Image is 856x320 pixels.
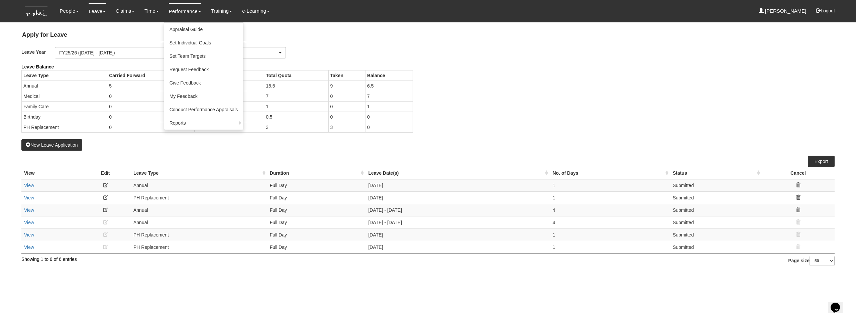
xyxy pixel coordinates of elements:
[365,70,413,81] th: Balance
[365,112,413,122] td: 0
[550,179,670,191] td: 1
[670,191,762,204] td: Submitted
[60,3,79,19] a: People
[131,228,267,241] td: PH Replacement
[80,167,131,179] th: Edit
[131,167,267,179] th: Leave Type : activate to sort column ascending
[164,63,243,76] a: Request Feedback
[365,122,413,132] td: 0
[131,241,267,253] td: PH Replacement
[365,179,550,191] td: [DATE]
[24,183,34,188] a: View
[365,81,413,91] td: 6.5
[264,122,328,132] td: 3
[24,220,34,225] a: View
[22,101,107,112] td: Family Care
[328,122,365,132] td: 3
[550,204,670,216] td: 4
[828,293,849,313] iframe: chat widget
[107,70,195,81] th: Carried Forward
[670,204,762,216] td: Submitted
[131,216,267,228] td: Annual
[164,49,243,63] a: Set Team Targets
[107,81,195,91] td: 5
[164,23,243,36] a: Appraisal Guide
[107,101,195,112] td: 0
[116,3,134,19] a: Claims
[365,101,413,112] td: 1
[328,70,365,81] th: Taken
[24,245,34,250] a: View
[22,91,107,101] td: Medical
[550,228,670,241] td: 1
[670,216,762,228] td: Submitted
[131,191,267,204] td: PH Replacement
[264,81,328,91] td: 15.5
[550,191,670,204] td: 1
[242,3,270,19] a: e-Learning
[264,70,328,81] th: Total Quota
[21,139,82,151] button: New Leave Application
[264,101,328,112] td: 1
[131,179,267,191] td: Annual
[107,122,195,132] td: 0
[107,91,195,101] td: 0
[365,241,550,253] td: [DATE]
[107,112,195,122] td: 0
[21,64,54,69] b: Leave Balance
[670,228,762,241] td: Submitted
[811,3,840,19] button: Logout
[24,207,34,213] a: View
[365,228,550,241] td: [DATE]
[788,256,835,266] label: Page size
[762,167,835,179] th: Cancel
[164,76,243,90] a: Give Feedback
[164,103,243,116] a: Conduct Performance Appraisals
[670,179,762,191] td: Submitted
[328,91,365,101] td: 0
[810,256,835,266] select: Page size
[21,47,55,57] label: Leave Year
[22,112,107,122] td: Birthday
[24,195,34,200] a: View
[808,156,835,167] a: Export
[164,116,243,130] a: Reports
[550,216,670,228] td: 4
[22,81,107,91] td: Annual
[550,167,670,179] th: No. of Days : activate to sort column ascending
[670,241,762,253] td: Submitted
[328,101,365,112] td: 0
[21,28,835,42] h4: Apply for Leave
[131,204,267,216] td: Annual
[267,241,366,253] td: Full Day
[164,36,243,49] a: Set Individual Goals
[24,232,34,237] a: View
[211,3,232,19] a: Training
[365,167,550,179] th: Leave Date(s) : activate to sort column ascending
[264,112,328,122] td: 0.5
[670,167,762,179] th: Status : activate to sort column ascending
[21,167,80,179] th: View
[59,49,278,56] div: FY25/26 ([DATE] - [DATE])
[89,3,106,19] a: Leave
[267,204,366,216] td: Full Day
[267,216,366,228] td: Full Day
[267,191,366,204] td: Full Day
[55,47,286,58] button: FY25/26 ([DATE] - [DATE])
[22,122,107,132] td: PH Replacement
[264,91,328,101] td: 7
[22,70,107,81] th: Leave Type
[164,90,243,103] a: My Feedback
[365,191,550,204] td: [DATE]
[267,228,366,241] td: Full Day
[365,91,413,101] td: 7
[365,204,550,216] td: [DATE] - [DATE]
[267,167,366,179] th: Duration : activate to sort column ascending
[169,3,201,19] a: Performance
[550,241,670,253] td: 1
[144,3,159,19] a: Time
[267,179,366,191] td: Full Day
[759,3,807,19] a: [PERSON_NAME]
[365,216,550,228] td: [DATE] - [DATE]
[328,112,365,122] td: 0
